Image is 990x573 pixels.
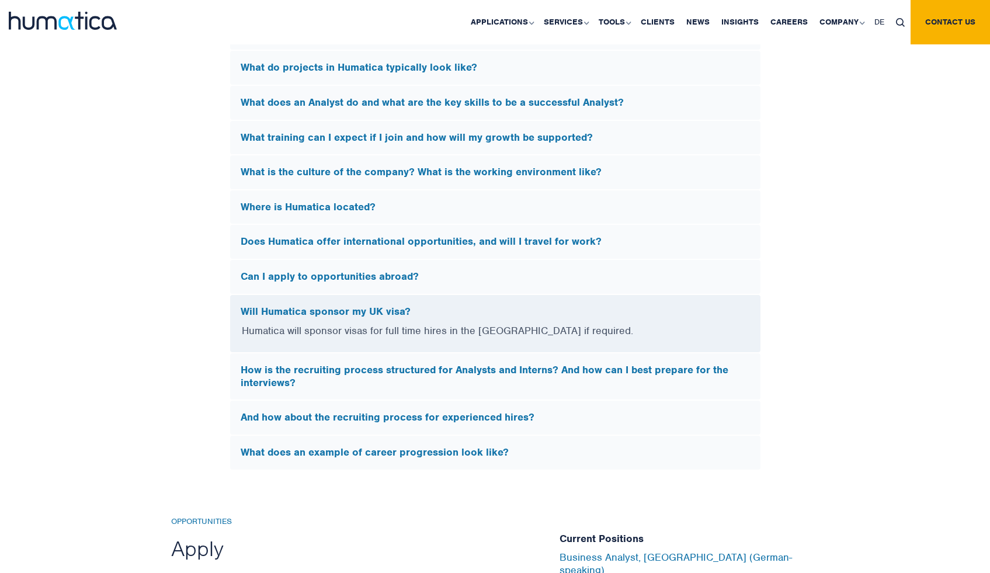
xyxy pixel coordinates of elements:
[241,446,750,459] h5: What does an example of career progression look like?
[896,18,905,27] img: search_icon
[171,517,443,527] h6: Opportunities
[241,411,750,424] h5: And how about the recruiting process for experienced hires?
[241,235,750,248] h5: Does Humatica offer international opportunities, and will I travel for work?
[242,324,749,352] p: Humatica will sponsor visas for full time hires in the [GEOGRAPHIC_DATA] if required.
[241,166,750,179] h5: What is the culture of the company? What is the working environment like?
[874,17,884,27] span: DE
[241,364,750,389] h5: How is the recruiting process structured for Analysts and Interns? And how can I best prepare for...
[241,96,750,109] h5: What does an Analyst do and what are the key skills to be a successful Analyst?
[241,305,750,318] h5: Will Humatica sponsor my UK visa?
[9,12,117,30] img: logo
[241,131,750,144] h5: What training can I expect if I join and how will my growth be supported?
[241,201,750,214] h5: Where is Humatica located?
[560,533,819,546] h5: Current Positions
[171,535,443,562] h2: Apply
[241,270,750,283] h5: Can I apply to opportunities abroad?
[241,61,750,74] h5: What do projects in Humatica typically look like?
